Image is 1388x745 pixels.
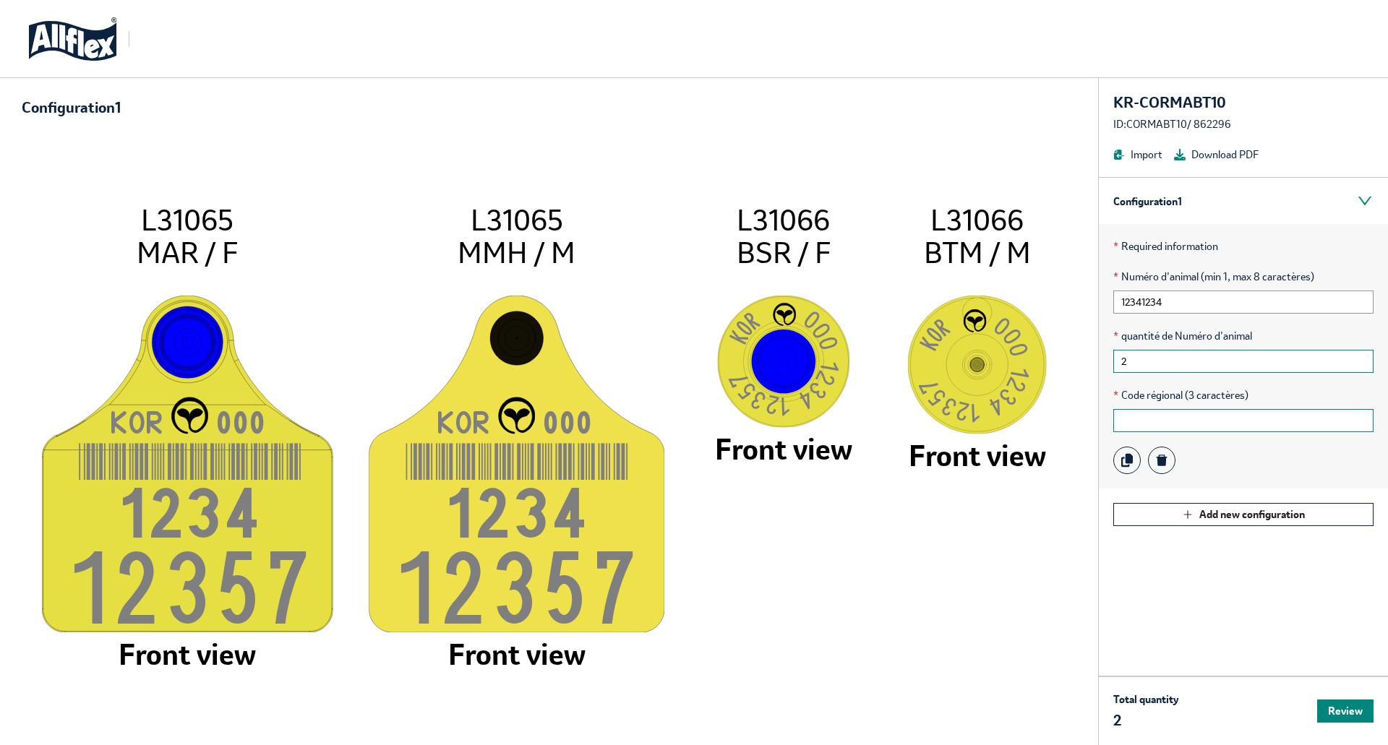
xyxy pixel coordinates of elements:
tspan: R [474,411,489,435]
tspan: 7 [270,551,307,624]
tspan: BSR / F [737,233,831,271]
p: 2 [1113,710,1178,731]
img: logo [29,17,117,61]
tspan: L31066 [737,201,830,238]
tspan: MMH / M [458,233,575,271]
span: (min 1, max 8 caractères) [1201,269,1314,285]
span: quantité de Numéro d’animal [1113,328,1374,344]
span: Numéro d’animal [1113,269,1374,285]
div: Configuration 1 [1099,178,1388,224]
tspan: 7 [728,371,749,388]
span: Code régional [1113,387,1374,403]
tspan: KO [111,411,147,435]
tspan: 123 [450,488,554,538]
button: Import [1113,147,1162,163]
div: ID: CORMABT10 / 862296 [1113,116,1374,132]
tspan: R [743,311,761,331]
tspan: R [934,317,952,337]
tspan: 123 [123,488,228,538]
tspan: Front view [715,430,852,468]
tspan: 4 [554,488,585,538]
tspan: 0 [578,411,591,435]
tspan: Front view [119,635,256,673]
p: Total quantity [1113,692,1178,707]
button: Download PDF [1174,147,1259,163]
tspan: 1235 [74,551,270,624]
tspan: 7 [919,376,940,394]
p: Required information [1113,238,1374,254]
button: Review [1317,699,1374,723]
button: Add new configuration [1113,503,1374,526]
tspan: 1235 [401,551,597,624]
tspan: R [147,411,163,435]
tspan: 00 [544,411,578,435]
tspan: BTM / M [924,233,1031,271]
tspan: L31065 [141,201,234,238]
tspan: 4 [227,488,257,538]
span: (3 caractères) [1185,387,1248,403]
div: KR-CORMABT10 [1113,92,1374,113]
tspan: MAR / F [137,233,238,271]
tspan: 0 [251,411,264,435]
div: Configuration 1 [22,100,121,116]
tspan: Front view [909,436,1046,474]
tspan: 00 [218,411,251,435]
tspan: L31065 [471,201,563,238]
tspan: L31066 [930,201,1024,238]
tspan: Front view [448,635,586,673]
tspan: KO [438,411,474,435]
tspan: 7 [597,551,633,624]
